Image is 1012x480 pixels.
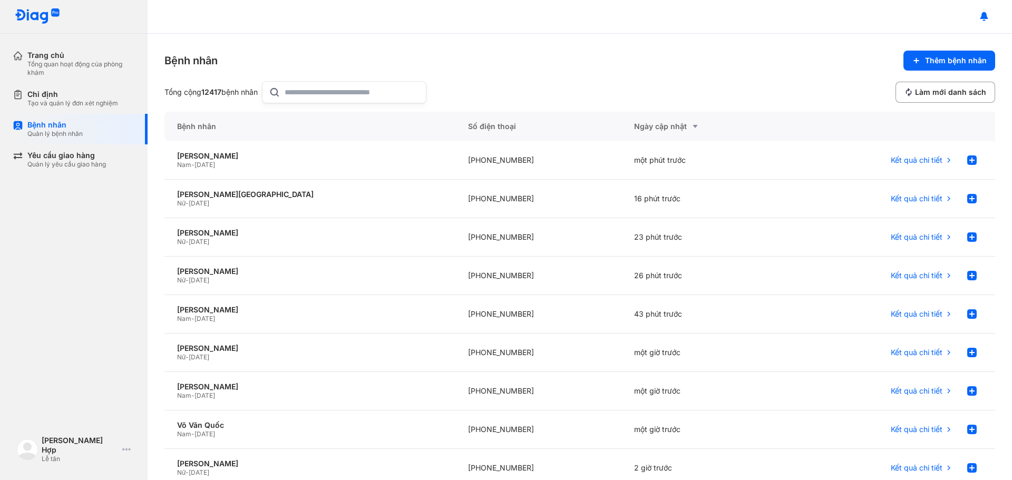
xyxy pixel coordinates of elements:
div: Ngày cập nhật [634,120,775,133]
div: [PHONE_NUMBER] [455,295,621,334]
img: logo [17,439,38,460]
div: [PHONE_NUMBER] [455,141,621,180]
div: Võ Văn Quốc [177,420,443,430]
div: Tạo và quản lý đơn xét nghiệm [27,99,118,107]
span: Kết quả chi tiết [891,386,942,396]
div: [PERSON_NAME] [177,344,443,353]
span: Nữ [177,238,186,246]
span: Kết quả chi tiết [891,271,942,280]
span: - [186,276,189,284]
div: Tổng cộng bệnh nhân [164,87,258,97]
div: [PHONE_NUMBER] [455,257,621,295]
div: Yêu cầu giao hàng [27,151,106,160]
span: - [186,468,189,476]
div: [PERSON_NAME][GEOGRAPHIC_DATA] [177,190,443,199]
div: Quản lý bệnh nhân [27,130,83,138]
div: một giờ trước [621,372,787,410]
span: Nam [177,391,191,399]
span: Nam [177,315,191,322]
div: Bệnh nhân [164,53,218,68]
div: [PHONE_NUMBER] [455,180,621,218]
div: [PERSON_NAME] [177,305,443,315]
span: Nam [177,430,191,438]
span: [DATE] [189,238,209,246]
span: - [186,238,189,246]
span: [DATE] [189,353,209,361]
span: Kết quả chi tiết [891,463,942,473]
span: [DATE] [194,391,215,399]
span: - [186,199,189,207]
span: - [191,315,194,322]
span: Nữ [177,353,186,361]
span: Nam [177,161,191,169]
div: một giờ trước [621,410,787,449]
div: 16 phút trước [621,180,787,218]
div: Bệnh nhân [27,120,83,130]
span: [DATE] [189,276,209,284]
div: [PERSON_NAME] [177,228,443,238]
div: Bệnh nhân [164,112,455,141]
button: Thêm bệnh nhân [903,51,995,71]
span: Kết quả chi tiết [891,425,942,434]
span: Làm mới danh sách [915,87,986,97]
span: [DATE] [194,315,215,322]
div: [PERSON_NAME] [177,459,443,468]
div: Tổng quan hoạt động của phòng khám [27,60,135,77]
img: logo [15,8,60,25]
div: [PERSON_NAME] Hợp [42,436,118,455]
div: [PHONE_NUMBER] [455,410,621,449]
span: Kết quả chi tiết [891,232,942,242]
span: Kết quả chi tiết [891,348,942,357]
div: 23 phút trước [621,218,787,257]
div: Số điện thoại [455,112,621,141]
span: [DATE] [194,430,215,438]
div: 43 phút trước [621,295,787,334]
span: - [191,430,194,438]
div: [PHONE_NUMBER] [455,334,621,372]
div: Chỉ định [27,90,118,99]
span: Kết quả chi tiết [891,309,942,319]
span: Nữ [177,199,186,207]
div: [PERSON_NAME] [177,151,443,161]
span: [DATE] [189,199,209,207]
span: 12417 [201,87,221,96]
div: [PERSON_NAME] [177,267,443,276]
span: - [191,161,194,169]
button: Làm mới danh sách [896,82,995,103]
div: Trang chủ [27,51,135,60]
div: [PHONE_NUMBER] [455,372,621,410]
span: [DATE] [189,468,209,476]
div: [PERSON_NAME] [177,382,443,391]
div: [PHONE_NUMBER] [455,218,621,257]
div: Quản lý yêu cầu giao hàng [27,160,106,169]
span: Thêm bệnh nhân [925,56,987,65]
span: Kết quả chi tiết [891,194,942,203]
div: một giờ trước [621,334,787,372]
div: Lễ tân [42,455,118,463]
span: Kết quả chi tiết [891,155,942,165]
span: [DATE] [194,161,215,169]
span: - [191,391,194,399]
span: Nữ [177,468,186,476]
span: Nữ [177,276,186,284]
div: 26 phút trước [621,257,787,295]
span: - [186,353,189,361]
div: một phút trước [621,141,787,180]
